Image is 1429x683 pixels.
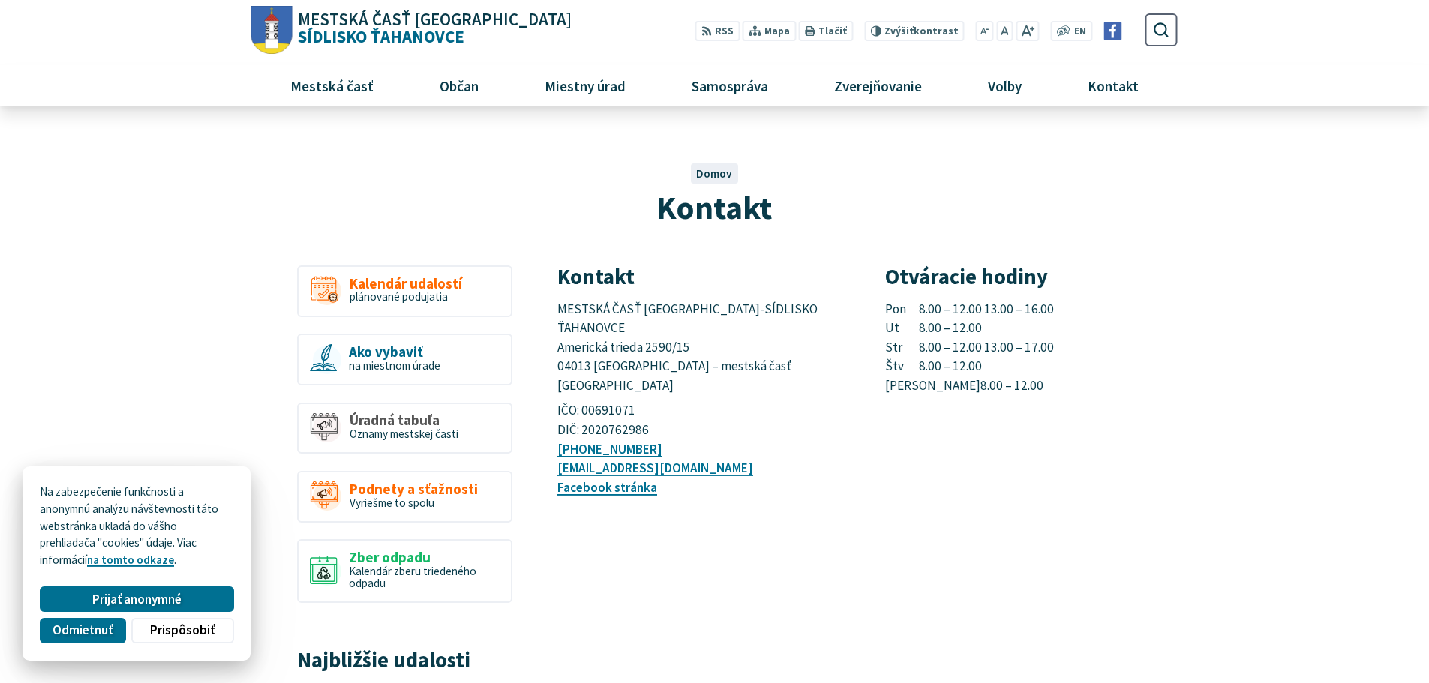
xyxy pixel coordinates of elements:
[885,300,1178,396] p: 8.00 – 12.00 13.00 – 16.00 8.00 – 12.00 8.00 – 12.00 13.00 – 17.00 8.00 – 12.00 8.00 – 12.00
[297,649,512,672] h3: Najbližšie udalosti
[350,412,458,428] span: Úradná tabuľa
[1074,24,1086,40] span: EN
[284,65,379,106] span: Mestská časť
[298,11,572,28] span: Mestská časť [GEOGRAPHIC_DATA]
[40,484,233,569] p: Na zabezpečenie funkčnosti a anonymnú analýzu návštevnosti táto webstránka ukladá do vášho prehli...
[983,65,1028,106] span: Voľby
[412,65,506,106] a: Občan
[885,300,920,319] span: Pon
[251,6,572,55] a: Logo Sídlisko Ťahanovce, prejsť na domovskú stránku.
[1103,22,1122,40] img: Prejsť na Facebook stránku
[996,21,1013,41] button: Nastaviť pôvodnú veľkosť písma
[686,65,773,106] span: Samospráva
[764,24,790,40] span: Mapa
[818,25,847,37] span: Tlačiť
[297,403,512,454] a: Úradná tabuľa Oznamy mestskej časti
[1070,24,1091,40] a: EN
[557,401,850,439] p: IČO: 00691071 DIČ: 2020762986
[557,479,657,496] a: Facebook stránka
[665,65,796,106] a: Samospráva
[434,65,484,106] span: Občan
[743,21,796,41] a: Mapa
[517,65,653,106] a: Miestny úrad
[884,25,959,37] span: kontrast
[131,618,233,643] button: Prispôsobiť
[92,592,182,607] span: Prijať anonymné
[349,358,440,373] span: na miestnom úrade
[885,265,1178,289] h3: Otváracie hodiny
[557,301,820,394] span: MESTSKÁ ČASŤ [GEOGRAPHIC_DATA]-SÍDLISKO ŤAHANOVCE Americká trieda 2590/15 04013 [GEOGRAPHIC_DATA]...
[557,265,850,289] h3: Kontakt
[350,496,434,510] span: Vyriešme to spolu
[350,427,458,441] span: Oznamy mestskej časti
[884,25,914,37] span: Zvýšiť
[251,6,293,55] img: Prejsť na domovskú stránku
[40,618,125,643] button: Odmietnuť
[557,441,662,457] a: [PHONE_NUMBER]
[297,471,512,523] a: Podnety a sťažnosti Vyriešme to spolu
[350,289,448,304] span: plánované podujatia
[1061,65,1166,106] a: Kontakt
[864,21,964,41] button: Zvýšiťkontrast
[976,21,994,41] button: Zmenšiť veľkosť písma
[349,564,476,591] span: Kalendár zberu triedeného odpadu
[53,622,113,638] span: Odmietnuť
[297,334,512,385] a: Ako vybaviť na miestnom úrade
[350,276,462,292] span: Kalendár udalostí
[349,344,440,360] span: Ako vybaviť
[656,187,772,228] span: Kontakt
[885,376,980,396] span: [PERSON_NAME]
[799,21,853,41] button: Tlačiť
[297,539,512,603] a: Zber odpadu Kalendár zberu triedeného odpadu
[349,550,500,565] span: Zber odpadu
[807,65,950,106] a: Zverejňovanie
[297,265,512,317] a: Kalendár udalostí plánované podujatia
[1082,65,1145,106] span: Kontakt
[539,65,631,106] span: Miestny úrad
[1016,21,1039,41] button: Zväčšiť veľkosť písma
[150,622,215,638] span: Prispôsobiť
[350,481,478,497] span: Podnety a sťažnosti
[828,65,927,106] span: Zverejňovanie
[87,553,174,567] a: na tomto odkaze
[263,65,401,106] a: Mestská časť
[961,65,1049,106] a: Voľby
[885,319,920,338] span: Ut
[885,338,920,358] span: Str
[715,24,734,40] span: RSS
[696,166,732,181] a: Domov
[40,586,233,612] button: Prijať anonymné
[885,357,920,376] span: Štv
[293,11,572,46] span: Sídlisko Ťahanovce
[557,460,753,476] a: [EMAIL_ADDRESS][DOMAIN_NAME]
[695,21,740,41] a: RSS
